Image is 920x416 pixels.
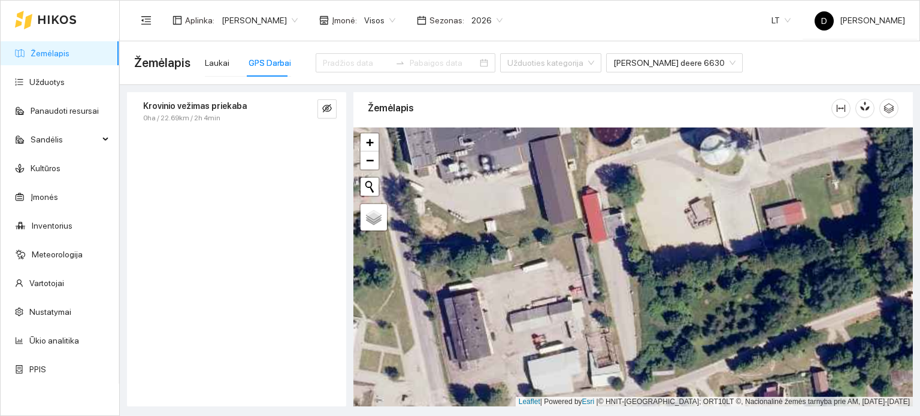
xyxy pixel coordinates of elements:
span: − [366,153,374,168]
span: 2026 [471,11,503,29]
div: | Powered by © HNIT-[GEOGRAPHIC_DATA]; ORT10LT ©, Nacionalinė žemės tarnyba prie AM, [DATE]-[DATE] [516,397,913,407]
a: Leaflet [519,397,540,406]
span: LT [771,11,791,29]
a: Zoom in [361,133,379,151]
input: Pradžios data [323,56,391,69]
a: Meteorologija [32,250,83,259]
a: Kultūros [31,163,60,173]
span: D [821,11,827,31]
span: Įmonė : [332,14,357,27]
div: Krovinio vežimas priekaba0ha / 22.69km / 2h 4mineye-invisible [127,92,346,131]
span: column-width [832,104,850,113]
span: [PERSON_NAME] [815,16,905,25]
span: | [597,397,598,406]
span: Aplinka : [185,14,214,27]
span: swap-right [395,58,405,68]
span: shop [319,16,329,25]
span: Sandėlis [31,127,99,151]
a: Inventorius [32,221,72,230]
span: eye-invisible [322,104,332,115]
div: Laukai [205,56,229,69]
a: Nustatymai [29,307,71,317]
button: eye-invisible [317,99,337,119]
a: Esri [582,397,595,406]
a: Žemėlapis [31,48,69,58]
span: John deere 6630 [613,54,736,72]
a: Vartotojai [29,278,64,288]
span: Dovydas Baršauskas [222,11,298,29]
a: Layers [361,204,387,230]
a: Ūkio analitika [29,336,79,345]
strong: Krovinio vežimas priekaba [143,101,247,111]
span: + [366,135,374,150]
a: Zoom out [361,151,379,169]
span: Žemėlapis [134,53,190,72]
span: Sezonas : [429,14,464,27]
a: Užduotys [29,77,65,87]
button: column-width [831,99,851,118]
a: PPIS [29,365,46,374]
span: menu-fold [141,15,152,26]
span: calendar [417,16,426,25]
div: Žemėlapis [368,91,831,125]
span: 0ha / 22.69km / 2h 4min [143,113,220,124]
span: layout [172,16,182,25]
div: GPS Darbai [249,56,291,69]
input: Pabaigos data [410,56,477,69]
a: Panaudoti resursai [31,106,99,116]
button: menu-fold [134,8,158,32]
a: Įmonės [31,192,58,202]
span: Visos [364,11,395,29]
button: Initiate a new search [361,178,379,196]
span: to [395,58,405,68]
